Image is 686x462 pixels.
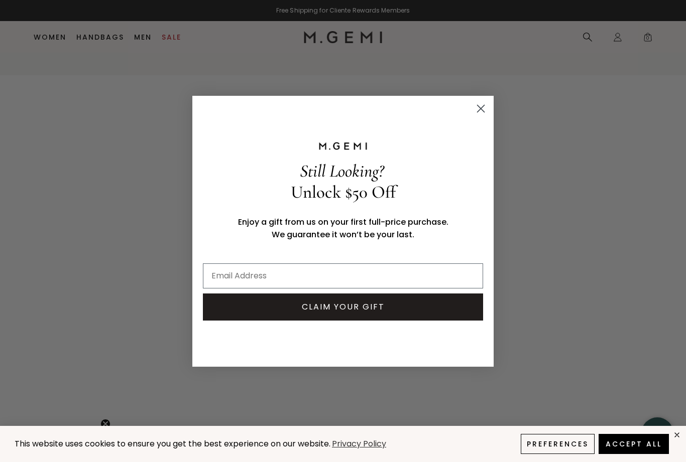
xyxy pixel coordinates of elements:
button: Preferences [521,434,595,454]
input: Email Address [203,263,483,288]
span: This website uses cookies to ensure you get the best experience on our website. [15,438,330,449]
button: Accept All [599,434,669,454]
div: close [673,431,681,439]
button: Close dialog [472,100,490,117]
img: M.GEMI [318,141,368,150]
button: CLAIM YOUR GIFT [203,293,483,321]
span: Enjoy a gift from us on your first full-price purchase. We guarantee it won’t be your last. [238,216,448,240]
a: Privacy Policy (opens in a new tab) [330,438,388,450]
span: Unlock $50 Off [291,182,396,203]
span: Still Looking? [300,161,384,182]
